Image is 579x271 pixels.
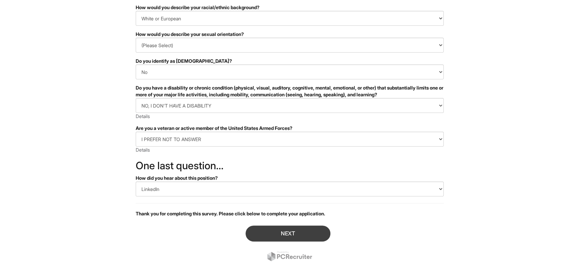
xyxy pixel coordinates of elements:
[136,113,150,119] a: Details
[136,31,444,38] div: How would you describe your sexual orientation?
[136,175,444,181] div: How did you hear about this position?
[136,147,150,153] a: Details
[136,11,444,26] select: How would you describe your racial/ethnic background?
[136,125,444,132] div: Are you a veteran or active member of the United States Armed Forces?
[136,98,444,113] select: Do you have a disability or chronic condition (physical, visual, auditory, cognitive, mental, emo...
[136,84,444,98] div: Do you have a disability or chronic condition (physical, visual, auditory, cognitive, mental, emo...
[136,4,444,11] div: How would you describe your racial/ethnic background?
[136,132,444,147] select: Are you a veteran or active member of the United States Armed Forces?
[136,160,444,171] h2: One last question…
[136,210,444,217] p: Thank you for completing this survey. Please click below to complete your application.
[136,58,444,64] div: Do you identify as [DEMOGRAPHIC_DATA]?
[136,64,444,79] select: Do you identify as transgender?
[246,226,330,241] button: Next
[136,181,444,196] select: How did you hear about this position?
[136,38,444,53] select: How would you describe your sexual orientation?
